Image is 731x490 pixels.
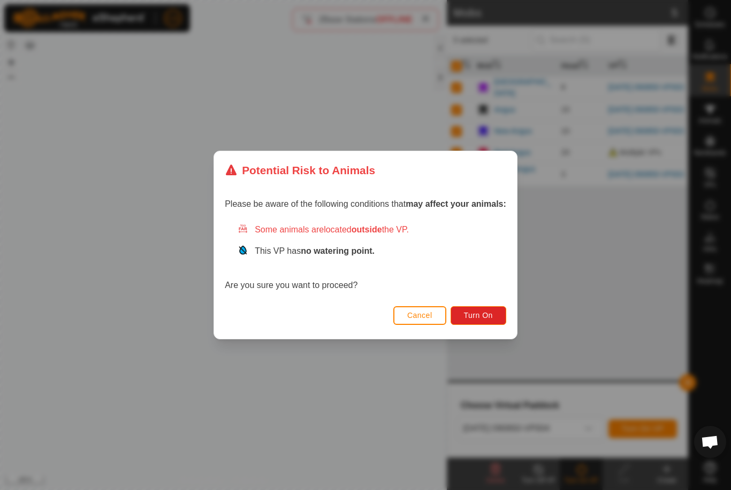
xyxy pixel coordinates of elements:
[393,306,446,325] button: Cancel
[324,225,409,234] span: located the VP.
[225,199,506,208] span: Please be aware of the following conditions that
[225,162,375,178] div: Potential Risk to Animals
[407,311,432,320] span: Cancel
[464,311,493,320] span: Turn On
[255,246,375,255] span: This VP has
[301,246,375,255] strong: no watering point.
[694,426,726,458] div: Open chat
[238,223,506,236] div: Some animals are
[225,223,506,292] div: Are you sure you want to proceed?
[352,225,382,234] strong: outside
[451,306,506,325] button: Turn On
[406,199,506,208] strong: may affect your animals:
